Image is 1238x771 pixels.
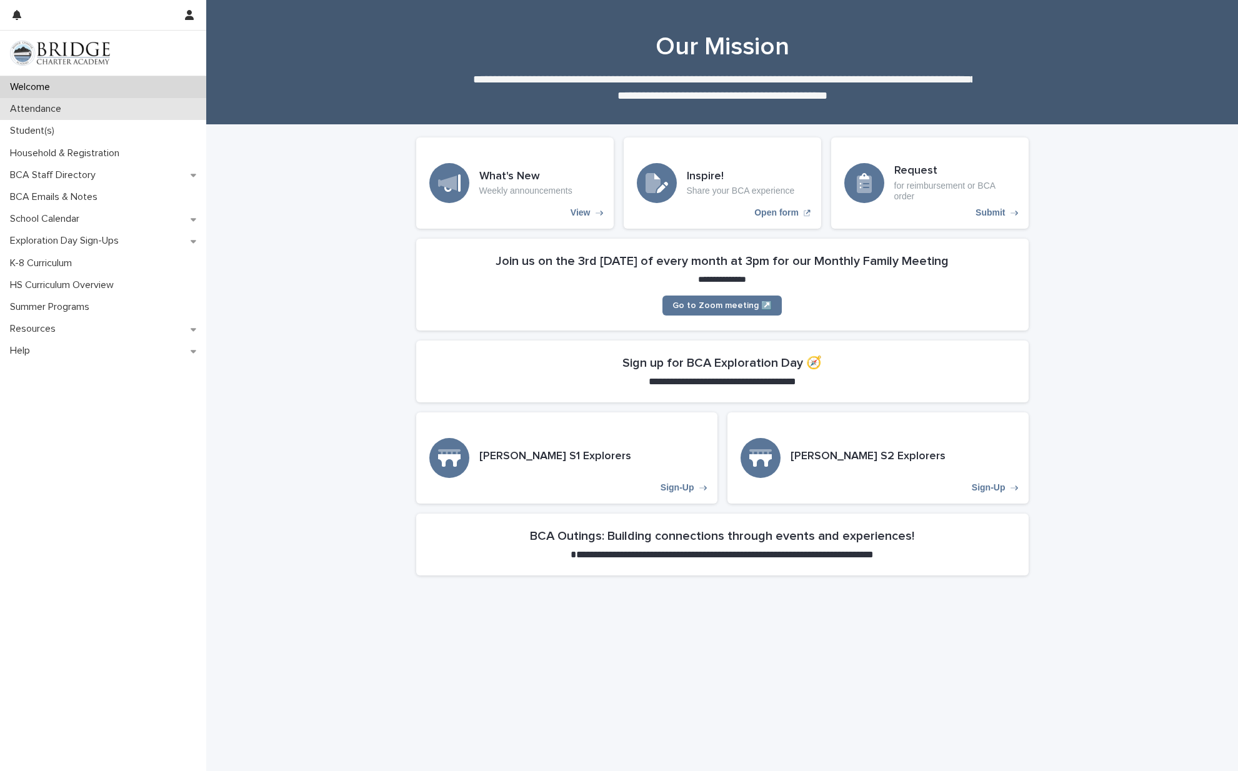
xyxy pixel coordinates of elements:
p: Resources [5,323,66,335]
h2: Join us on the 3rd [DATE] of every month at 3pm for our Monthly Family Meeting [496,254,949,269]
p: Weekly announcements [479,186,572,196]
img: V1C1m3IdTEidaUdm9Hs0 [10,41,110,66]
p: Sign-Up [661,482,694,493]
h3: [PERSON_NAME] S1 Explorers [479,450,631,464]
h3: Inspire! [687,170,795,184]
p: Household & Registration [5,147,129,159]
h1: Our Mission [416,32,1029,62]
span: Go to Zoom meeting ↗️ [672,301,772,310]
p: Help [5,345,40,357]
h3: What's New [479,170,572,184]
p: for reimbursement or BCA order [894,181,1016,202]
p: School Calendar [5,213,89,225]
p: BCA Emails & Notes [5,191,107,203]
p: Submit [976,207,1005,218]
p: Sign-Up [972,482,1006,493]
p: BCA Staff Directory [5,169,106,181]
h3: Request [894,164,1016,178]
a: Go to Zoom meeting ↗️ [662,296,782,316]
a: Submit [831,137,1029,229]
p: K-8 Curriculum [5,257,82,269]
h2: BCA Outings: Building connections through events and experiences! [530,529,914,544]
h3: [PERSON_NAME] S2 Explorers [791,450,946,464]
p: Share your BCA experience [687,186,795,196]
p: Attendance [5,103,71,115]
a: Open form [624,137,821,229]
p: Summer Programs [5,301,99,313]
a: Sign-Up [416,412,717,504]
p: HS Curriculum Overview [5,279,124,291]
p: Student(s) [5,125,64,137]
p: Exploration Day Sign-Ups [5,235,129,247]
a: Sign-Up [727,412,1029,504]
a: View [416,137,614,229]
p: Welcome [5,81,60,93]
p: Open form [754,207,799,218]
h2: Sign up for BCA Exploration Day 🧭 [622,356,822,371]
p: View [571,207,591,218]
